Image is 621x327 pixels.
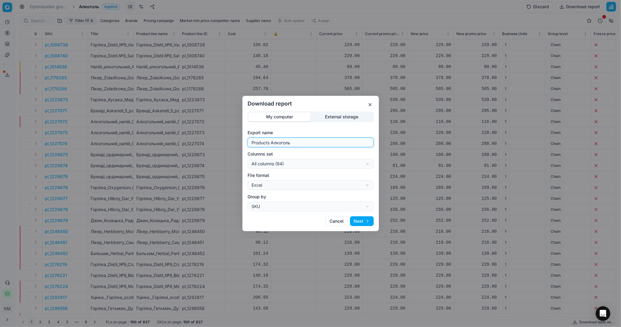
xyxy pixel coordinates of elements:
[248,151,374,157] label: Columns set
[248,172,374,178] label: File format
[248,113,311,121] button: My computer
[248,194,374,200] label: Group by
[350,216,374,226] button: Next
[311,113,373,121] button: External storage
[248,130,374,136] label: Export name
[326,216,348,226] button: Cancel
[248,101,374,106] h2: Download report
